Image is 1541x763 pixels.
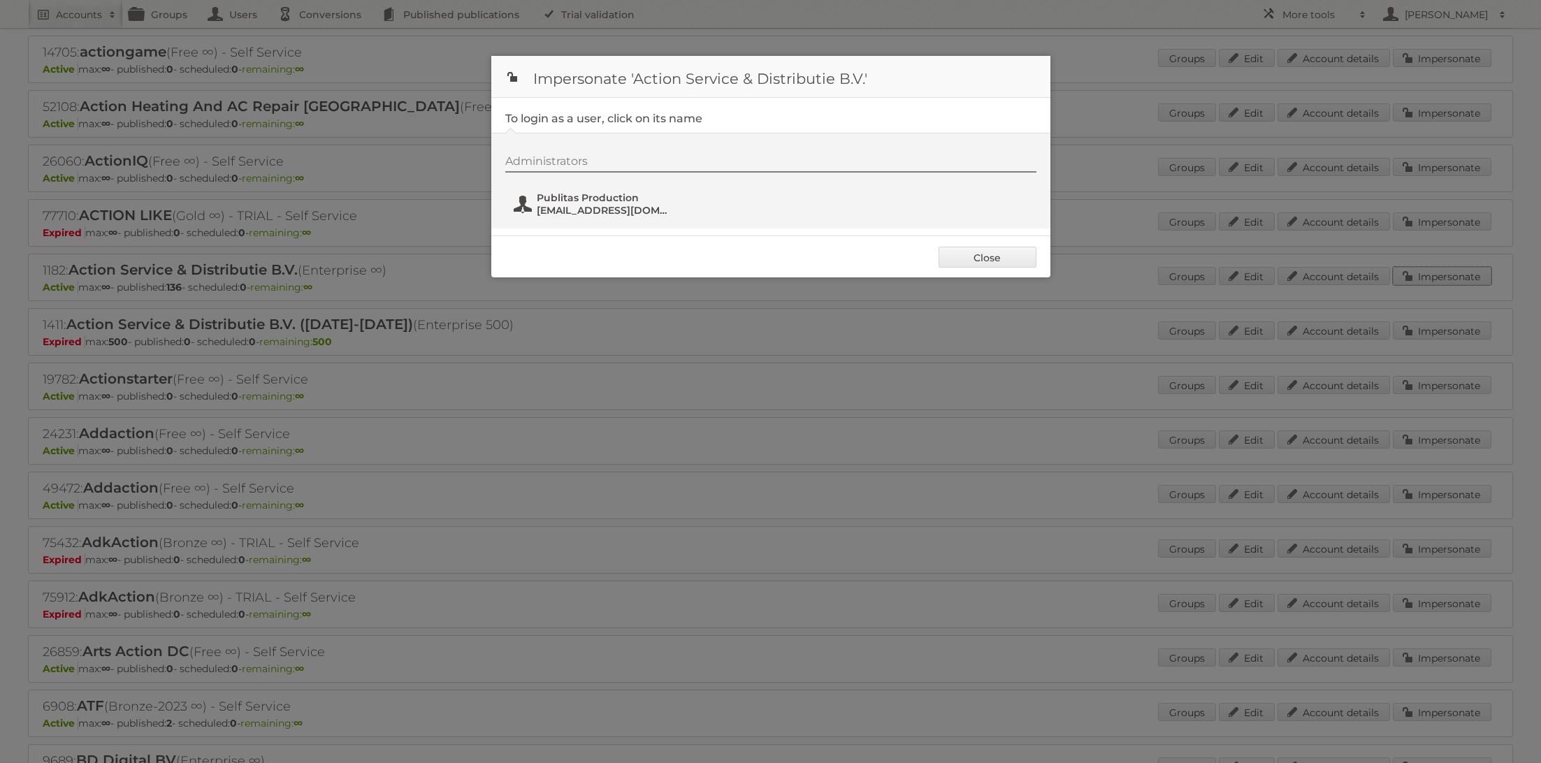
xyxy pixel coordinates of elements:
span: [EMAIL_ADDRESS][DOMAIN_NAME] [537,204,672,217]
h1: Impersonate 'Action Service & Distributie B.V.' [491,56,1050,98]
button: Publitas Production [EMAIL_ADDRESS][DOMAIN_NAME] [512,190,677,218]
a: Close [939,247,1036,268]
span: Publitas Production [537,191,672,204]
div: Administrators [505,154,1036,173]
legend: To login as a user, click on its name [505,112,702,125]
